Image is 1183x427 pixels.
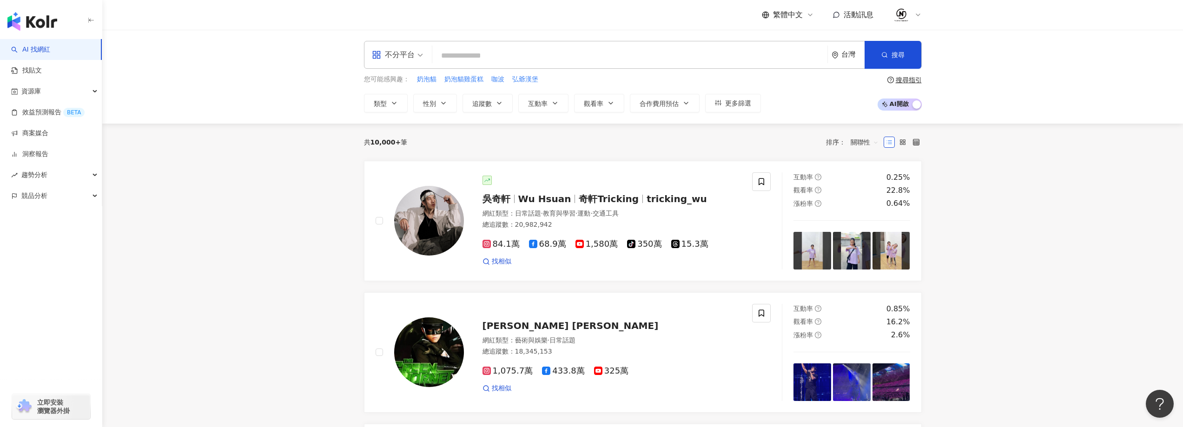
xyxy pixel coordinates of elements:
[11,150,48,159] a: 洞察報告
[815,187,821,193] span: question-circle
[671,239,708,249] span: 15.3萬
[515,210,541,217] span: 日常話題
[482,384,511,393] a: 找相似
[725,99,751,107] span: 更多篩選
[37,398,70,415] span: 立即安裝 瀏覽器外掛
[549,336,575,344] span: 日常話題
[364,138,408,146] div: 共 筆
[579,193,639,204] span: 奇軒Tricking
[364,292,922,413] a: KOL Avatar[PERSON_NAME] [PERSON_NAME]網紅類型：藝術與娛樂·日常話題總追蹤數：18,345,1531,075.7萬433.8萬325萬找相似互動率questi...
[518,193,571,204] span: Wu Hsuan
[630,94,700,112] button: 合作費用預估
[896,76,922,84] div: 搜尋指引
[12,394,90,419] a: chrome extension立即安裝 瀏覽器外掛
[1146,390,1174,418] iframe: Help Scout Beacon - Open
[815,318,821,325] span: question-circle
[372,47,415,62] div: 不分平台
[851,135,879,150] span: 關聯性
[21,81,41,102] span: 資源庫
[833,232,871,269] img: post-image
[541,210,543,217] span: ·
[482,320,659,331] span: [PERSON_NAME] [PERSON_NAME]
[872,363,910,401] img: post-image
[372,50,381,59] span: appstore
[491,74,505,85] button: 咖波
[423,100,436,107] span: 性別
[482,366,533,376] span: 1,075.7萬
[886,185,910,196] div: 22.8%
[394,186,464,256] img: KOL Avatar
[492,257,511,266] span: 找相似
[826,135,884,150] div: 排序：
[482,347,741,356] div: 總追蹤數 ： 18,345,153
[444,74,484,85] button: 奶泡貓雞蛋糕
[891,330,910,340] div: 2.6%
[815,174,821,180] span: question-circle
[627,239,661,249] span: 350萬
[841,51,865,59] div: 台灣
[886,304,910,314] div: 0.85%
[647,193,707,204] span: tricking_wu
[593,210,619,217] span: 交通工具
[21,185,47,206] span: 競品分析
[892,51,905,59] span: 搜尋
[640,100,679,107] span: 合作費用預估
[482,220,741,230] div: 總追蹤數 ： 20,982,942
[21,164,47,185] span: 趨勢分析
[417,75,436,84] span: 奶泡貓
[872,232,910,269] img: post-image
[472,100,492,107] span: 追蹤數
[482,257,511,266] a: 找相似
[793,232,831,269] img: post-image
[482,209,741,218] div: 網紅類型 ：
[11,45,50,54] a: searchAI 找網紅
[11,66,42,75] a: 找貼文
[543,210,575,217] span: 教育與學習
[793,305,813,312] span: 互動率
[482,239,520,249] span: 84.1萬
[886,317,910,327] div: 16.2%
[815,200,821,207] span: question-circle
[793,318,813,325] span: 觀看率
[575,239,618,249] span: 1,580萬
[577,210,590,217] span: 運動
[887,77,894,83] span: question-circle
[529,239,566,249] span: 68.9萬
[11,108,85,117] a: 效益預測報告BETA
[892,6,910,24] img: 02.jpeg
[416,74,437,85] button: 奶泡貓
[482,336,741,345] div: 網紅類型 ：
[370,138,401,146] span: 10,000+
[15,399,33,414] img: chrome extension
[515,336,548,344] span: 藝術與娛樂
[528,100,548,107] span: 互動率
[11,172,18,178] span: rise
[463,94,513,112] button: 追蹤數
[394,317,464,387] img: KOL Avatar
[584,100,603,107] span: 觀看率
[575,210,577,217] span: ·
[832,52,839,59] span: environment
[512,75,538,84] span: 弘爺漢堡
[482,193,510,204] span: 吳奇軒
[364,161,922,281] a: KOL Avatar吳奇軒Wu Hsuan奇軒Trickingtricking_wu網紅類型：日常話題·教育與學習·運動·交通工具總追蹤數：20,982,94284.1萬68.9萬1,580萬3...
[590,210,592,217] span: ·
[542,366,585,376] span: 433.8萬
[574,94,624,112] button: 觀看率
[364,94,408,112] button: 類型
[548,336,549,344] span: ·
[886,172,910,183] div: 0.25%
[793,186,813,194] span: 觀看率
[364,75,410,84] span: 您可能感興趣：
[413,94,457,112] button: 性別
[594,366,628,376] span: 325萬
[793,363,831,401] img: post-image
[491,75,504,84] span: 咖波
[815,305,821,312] span: question-circle
[865,41,921,69] button: 搜尋
[815,332,821,338] span: question-circle
[374,100,387,107] span: 類型
[705,94,761,112] button: 更多篩選
[886,198,910,209] div: 0.64%
[11,129,48,138] a: 商案媒合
